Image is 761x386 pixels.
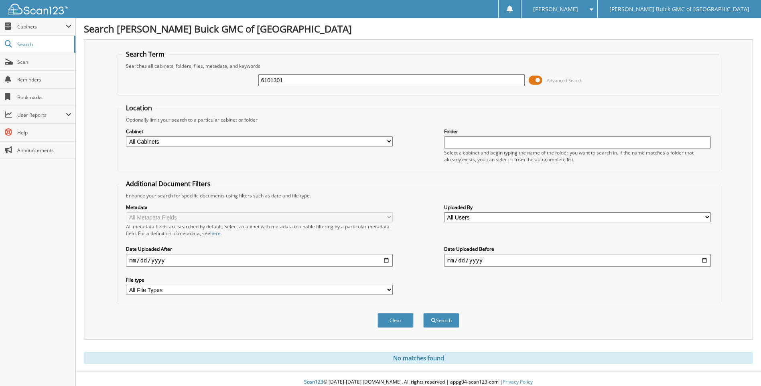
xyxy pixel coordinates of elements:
[126,223,393,237] div: All metadata fields are searched by default. Select a cabinet with metadata to enable filtering b...
[126,276,393,283] label: File type
[17,94,71,101] span: Bookmarks
[84,352,753,364] div: No matches found
[122,63,714,69] div: Searches all cabinets, folders, files, metadata, and keywords
[122,104,156,112] legend: Location
[17,41,70,48] span: Search
[17,23,66,30] span: Cabinets
[547,77,582,83] span: Advanced Search
[503,378,533,385] a: Privacy Policy
[423,313,459,328] button: Search
[17,76,71,83] span: Reminders
[8,4,68,14] img: scan123-logo-white.svg
[126,128,393,135] label: Cabinet
[444,128,711,135] label: Folder
[17,112,66,118] span: User Reports
[122,50,168,59] legend: Search Term
[609,7,749,12] span: [PERSON_NAME] Buick GMC of [GEOGRAPHIC_DATA]
[126,204,393,211] label: Metadata
[17,59,71,65] span: Scan
[126,254,393,267] input: start
[444,246,711,252] label: Date Uploaded Before
[377,313,414,328] button: Clear
[122,179,215,188] legend: Additional Document Filters
[444,254,711,267] input: end
[533,7,578,12] span: [PERSON_NAME]
[210,230,221,237] a: here
[17,147,71,154] span: Announcements
[122,192,714,199] div: Enhance your search for specific documents using filters such as date and file type.
[84,22,753,35] h1: Search [PERSON_NAME] Buick GMC of [GEOGRAPHIC_DATA]
[304,378,323,385] span: Scan123
[17,129,71,136] span: Help
[444,149,711,163] div: Select a cabinet and begin typing the name of the folder you want to search in. If the name match...
[122,116,714,123] div: Optionally limit your search to a particular cabinet or folder
[126,246,393,252] label: Date Uploaded After
[444,204,711,211] label: Uploaded By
